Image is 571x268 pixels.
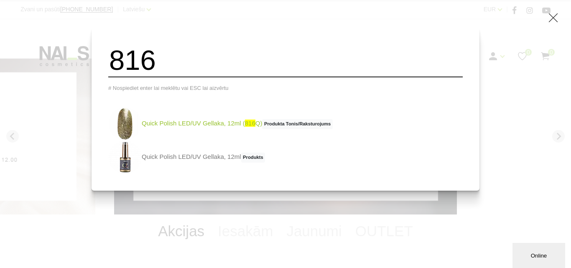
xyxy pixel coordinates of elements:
img: Ātri, ērti un vienkārši! Intensīvi pigmentēta gellaka, kas perfekti klājas arī vienā slānī, tādā ... [108,107,142,140]
a: Quick Polish LED/UV Gellaka, 12ml (816Q)Produkta Tonis/Raksturojums [108,107,333,140]
span: # Nospiediet enter lai meklētu vai ESC lai aizvērtu [108,85,229,91]
span: 816 [245,120,255,127]
span: Produkta Tonis/Raksturojums [262,119,332,129]
span: Produkts [241,153,265,163]
input: Meklēt produktus ... [108,43,463,77]
a: Quick Polish LED/UV Gellaka, 12mlProdukts [108,140,265,174]
iframe: chat widget [512,241,567,268]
